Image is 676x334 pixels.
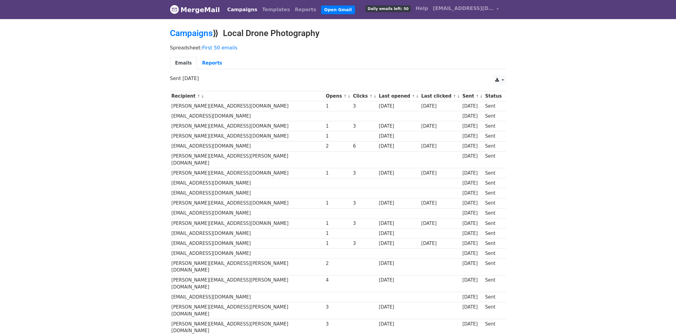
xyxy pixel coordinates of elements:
td: [PERSON_NAME][EMAIL_ADDRESS][PERSON_NAME][DOMAIN_NAME] [170,302,324,319]
div: [DATE] [421,220,459,227]
a: Open Gmail [321,5,355,14]
div: 3 [353,240,376,247]
h2: ⟫ Local Drone Photography [170,28,506,38]
div: [DATE] [379,230,418,237]
td: Sent [484,275,503,292]
a: Campaigns [225,4,260,16]
td: Sent [484,168,503,178]
td: Sent [484,259,503,276]
div: [DATE] [379,260,418,267]
div: 3 [353,220,376,227]
a: Reports [293,4,319,16]
div: [DATE] [462,260,482,267]
a: Daily emails left: 50 [363,2,413,15]
td: Sent [484,249,503,259]
div: [DATE] [462,143,482,150]
div: [DATE] [379,133,418,140]
a: ↑ [412,94,415,99]
a: ↑ [476,94,479,99]
th: Status [484,91,503,101]
td: Sent [484,302,503,319]
a: ↑ [453,94,456,99]
td: Sent [484,131,503,141]
td: Sent [484,188,503,198]
td: [PERSON_NAME][EMAIL_ADDRESS][DOMAIN_NAME] [170,198,324,208]
div: [DATE] [462,123,482,130]
div: 3 [326,321,350,328]
td: [PERSON_NAME][EMAIL_ADDRESS][DOMAIN_NAME] [170,121,324,131]
td: [EMAIL_ADDRESS][DOMAIN_NAME] [170,178,324,188]
div: [DATE] [462,200,482,207]
span: Daily emails left: 50 [366,5,411,12]
td: [EMAIL_ADDRESS][DOMAIN_NAME] [170,249,324,259]
td: Sent [484,228,503,238]
span: [EMAIL_ADDRESS][DOMAIN_NAME] [433,5,493,12]
td: [EMAIL_ADDRESS][DOMAIN_NAME] [170,188,324,198]
div: [DATE] [379,200,418,207]
td: Sent [484,198,503,208]
div: [DATE] [379,170,418,177]
td: Sent [484,141,503,151]
td: [EMAIL_ADDRESS][DOMAIN_NAME] [170,228,324,238]
td: Sent [484,218,503,228]
td: [PERSON_NAME][EMAIL_ADDRESS][PERSON_NAME][DOMAIN_NAME] [170,259,324,276]
div: [DATE] [462,133,482,140]
td: Sent [484,292,503,302]
a: [EMAIL_ADDRESS][DOMAIN_NAME] [430,2,501,17]
div: 3 [353,200,376,207]
td: Sent [484,111,503,121]
td: [PERSON_NAME][EMAIL_ADDRESS][DOMAIN_NAME] [170,218,324,228]
div: 3 [353,123,376,130]
td: Sent [484,208,503,218]
td: [PERSON_NAME][EMAIL_ADDRESS][PERSON_NAME][DOMAIN_NAME] [170,275,324,292]
div: 3 [326,304,350,311]
div: [DATE] [462,180,482,187]
a: First 50 emails [202,45,237,51]
div: [DATE] [462,190,482,197]
div: 2 [326,143,350,150]
th: Sent [461,91,484,101]
a: ↑ [369,94,373,99]
div: 6 [353,143,376,150]
div: [DATE] [379,304,418,311]
div: [DATE] [462,220,482,227]
div: [DATE] [462,113,482,120]
p: Sent [DATE] [170,75,506,82]
div: 1 [326,200,350,207]
td: [EMAIL_ADDRESS][DOMAIN_NAME] [170,238,324,248]
td: [PERSON_NAME][EMAIL_ADDRESS][DOMAIN_NAME] [170,131,324,141]
div: [DATE] [462,250,482,257]
div: 1 [326,230,350,237]
a: Templates [260,4,292,16]
div: 1 [326,133,350,140]
div: [DATE] [462,321,482,328]
div: 3 [353,170,376,177]
th: Opens [324,91,352,101]
div: [DATE] [421,103,459,110]
td: Sent [484,101,503,111]
div: [DATE] [379,220,418,227]
a: ↓ [457,94,460,99]
a: Emails [170,57,197,69]
a: ↑ [343,94,347,99]
a: ↓ [347,94,351,99]
td: [PERSON_NAME][EMAIL_ADDRESS][DOMAIN_NAME] [170,168,324,178]
div: 1 [326,220,350,227]
div: [DATE] [379,240,418,247]
div: [DATE] [421,170,459,177]
td: [PERSON_NAME][EMAIL_ADDRESS][PERSON_NAME][DOMAIN_NAME] [170,151,324,168]
a: Campaigns [170,28,213,38]
div: [DATE] [462,170,482,177]
td: Sent [484,238,503,248]
div: [DATE] [462,103,482,110]
div: [DATE] [421,240,459,247]
div: 4 [326,277,350,284]
th: Last opened [377,91,420,101]
div: [DATE] [462,240,482,247]
a: ↓ [479,94,483,99]
th: Clicks [352,91,377,101]
a: Help [413,2,430,15]
div: [DATE] [421,143,459,150]
div: [DATE] [462,153,482,160]
div: [DATE] [379,123,418,130]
